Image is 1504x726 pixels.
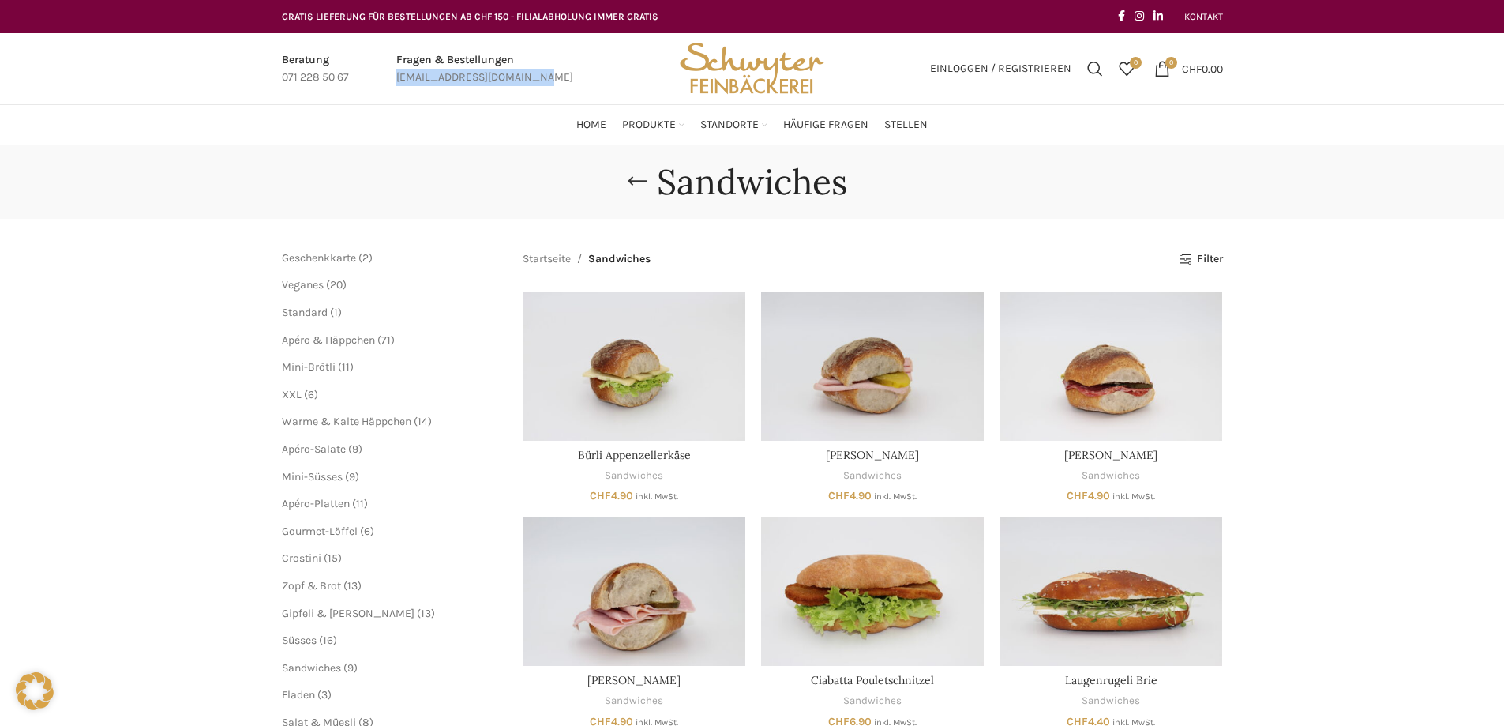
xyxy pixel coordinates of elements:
a: Laugenrugeli Brie [1000,517,1222,666]
a: Zopf & Brot [282,579,341,592]
div: Main navigation [274,109,1231,141]
span: Home [576,118,606,133]
div: Meine Wunschliste [1111,53,1142,85]
span: 15 [328,551,338,565]
a: Site logo [674,61,829,74]
small: inkl. MwSt. [636,491,678,502]
a: Apéro-Platten [282,497,350,510]
a: Sandwiches [1082,694,1140,709]
span: 16 [323,634,333,647]
a: Veganes [282,278,324,292]
span: 0 [1130,57,1142,69]
a: Bürli Schinken [523,517,745,666]
a: Linkedin social link [1149,6,1168,28]
a: Standard [282,306,328,319]
a: Geschenkkarte [282,251,356,265]
span: 71 [381,333,391,347]
h1: Sandwiches [657,161,847,203]
a: Mini-Brötli [282,360,336,374]
a: Gourmet-Löffel [282,525,358,538]
a: Warme & Kalte Häppchen [282,415,411,428]
a: Sandwiches [1082,468,1140,483]
bdi: 0.00 [1182,62,1223,75]
a: Bürli Appenzellerkäse [523,292,745,440]
span: GRATIS LIEFERUNG FÜR BESTELLUNGEN AB CHF 150 - FILIALABHOLUNG IMMER GRATIS [282,11,658,22]
a: Ciabatta Pouletschnitzel [761,517,984,666]
a: Instagram social link [1130,6,1149,28]
small: inkl. MwSt. [874,491,917,502]
a: Apéro-Salate [282,442,346,456]
a: Mini-Süsses [282,470,343,483]
a: Süsses [282,634,317,647]
span: 9 [347,661,354,675]
a: [PERSON_NAME] [587,673,681,687]
span: 13 [347,579,358,592]
span: CHF [1182,62,1202,75]
a: Einloggen / Registrieren [922,53,1079,85]
a: Produkte [622,109,684,141]
span: 20 [330,278,343,292]
a: Sandwiches [843,694,902,709]
a: Sandwiches [605,468,663,483]
a: Crostini [282,551,321,565]
a: [PERSON_NAME] [1064,448,1157,462]
span: 11 [342,360,350,374]
a: Suchen [1079,53,1111,85]
a: 0 [1111,53,1142,85]
span: Sandwiches [588,250,651,268]
a: 0 CHF0.00 [1146,53,1231,85]
span: 9 [352,442,358,456]
a: Stellen [884,109,928,141]
span: 6 [364,525,370,538]
span: Häufige Fragen [783,118,868,133]
bdi: 4.90 [1067,489,1110,502]
a: [PERSON_NAME] [826,448,919,462]
a: Laugenrugeli Brie [1065,673,1157,687]
a: Apéro & Häppchen [282,333,375,347]
a: Fladen [282,688,315,702]
small: inkl. MwSt. [1112,491,1155,502]
a: Bürli Salami [1000,292,1222,440]
span: Stellen [884,118,928,133]
bdi: 4.90 [828,489,872,502]
a: Startseite [523,250,571,268]
span: Produkte [622,118,676,133]
img: Bäckerei Schwyter [674,33,829,104]
nav: Breadcrumb [523,250,651,268]
span: 0 [1165,57,1177,69]
span: 3 [321,688,328,702]
a: Standorte [700,109,767,141]
a: XXL [282,388,302,401]
a: Infobox link [396,51,573,87]
a: Sandwiches [282,661,341,675]
span: CHF [1067,489,1088,502]
span: 6 [308,388,314,401]
bdi: 4.90 [590,489,633,502]
span: 2 [362,251,369,265]
a: Sandwiches [605,694,663,709]
a: Go back [617,166,657,197]
span: 11 [356,497,364,510]
a: Filter [1179,253,1222,266]
a: KONTAKT [1184,1,1223,32]
span: KONTAKT [1184,11,1223,22]
a: Facebook social link [1113,6,1130,28]
a: Häufige Fragen [783,109,868,141]
a: Gipfeli & [PERSON_NAME] [282,607,414,620]
a: Home [576,109,606,141]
